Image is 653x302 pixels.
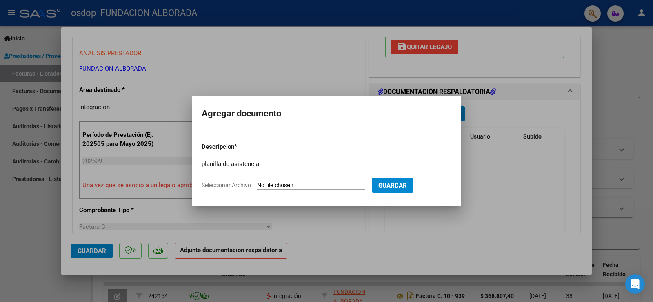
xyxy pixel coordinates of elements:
p: Descripcion [202,142,277,152]
span: Guardar [378,182,407,189]
div: Open Intercom Messenger [625,274,645,294]
span: Seleccionar Archivo [202,182,251,188]
h2: Agregar documento [202,106,451,121]
button: Guardar [372,178,413,193]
